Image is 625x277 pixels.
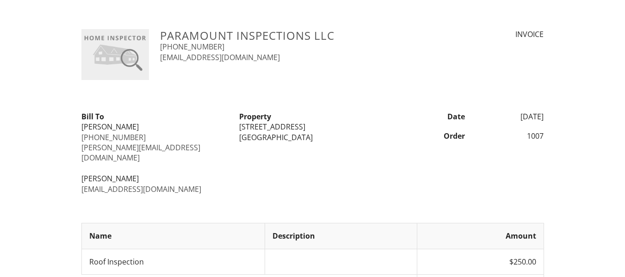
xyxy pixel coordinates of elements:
[417,249,544,274] td: $250.00
[81,29,149,80] img: company-logo-placeholder-36d46f90f209bfd688c11e12444f7ae3bbe69803b1480f285d1f5ee5e7c7234b.jpg
[81,111,104,122] strong: Bill To
[436,29,544,39] div: INVOICE
[160,52,280,62] a: [EMAIL_ADDRESS][DOMAIN_NAME]
[160,42,224,52] a: [PHONE_NUMBER]
[81,122,228,132] div: [PERSON_NAME]
[391,111,470,122] div: Date
[239,132,386,142] div: [GEOGRAPHIC_DATA]
[470,131,550,141] div: 1007
[265,223,417,249] th: Description
[470,111,550,122] div: [DATE]
[81,132,146,142] a: [PHONE_NUMBER]
[160,29,425,42] h3: Paramount Inspections LLC
[81,249,265,274] td: Roof Inspection
[417,223,544,249] th: Amount
[81,184,201,194] a: [EMAIL_ADDRESS][DOMAIN_NAME]
[391,131,470,141] div: Order
[239,111,271,122] strong: Property
[239,122,386,132] div: [STREET_ADDRESS]
[81,173,228,184] div: [PERSON_NAME]
[81,223,265,249] th: Name
[81,142,200,163] a: [PERSON_NAME][EMAIL_ADDRESS][DOMAIN_NAME]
